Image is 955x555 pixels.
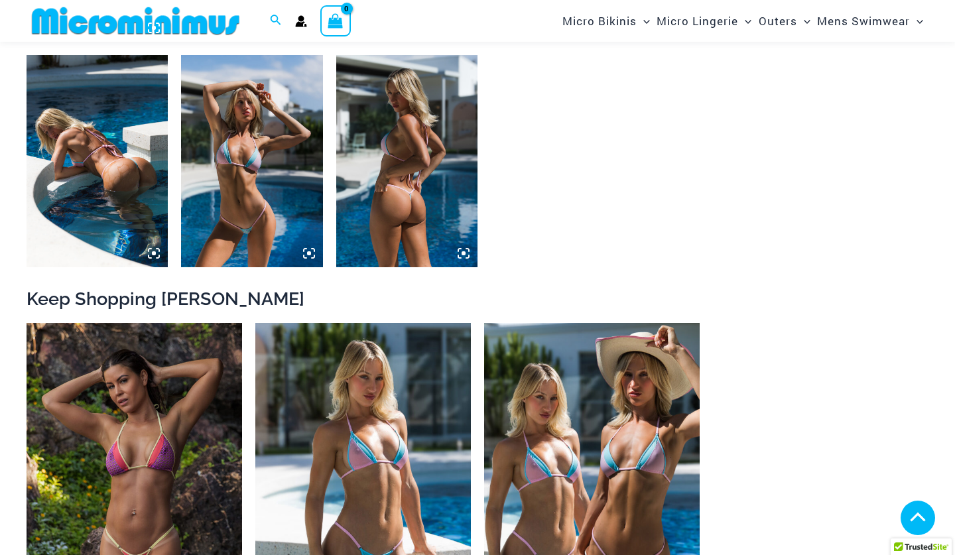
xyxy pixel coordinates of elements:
nav: Site Navigation [557,2,928,40]
span: Outers [759,4,797,38]
a: Micro LingerieMenu ToggleMenu Toggle [653,4,755,38]
a: Search icon link [270,13,282,30]
h2: Keep Shopping [PERSON_NAME] [27,287,928,310]
span: Menu Toggle [910,4,923,38]
img: MM SHOP LOGO FLAT [27,6,245,36]
img: That Summer Dawn 3063 Tri Top 4309 Micro [27,55,168,267]
span: Menu Toggle [637,4,650,38]
span: Mens Swimwear [817,4,910,38]
img: That Summer Dawn 3063 Tri Top 4309 Micro [336,55,477,267]
img: That Summer Dawn 3063 Tri Top 4309 Micro [181,55,322,267]
span: Menu Toggle [797,4,810,38]
span: Menu Toggle [738,4,751,38]
a: Account icon link [295,15,307,27]
a: Mens SwimwearMenu ToggleMenu Toggle [814,4,926,38]
span: Micro Bikinis [562,4,637,38]
span: Micro Lingerie [657,4,738,38]
a: Micro BikinisMenu ToggleMenu Toggle [559,4,653,38]
a: View Shopping Cart, empty [320,5,351,36]
a: OutersMenu ToggleMenu Toggle [755,4,814,38]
